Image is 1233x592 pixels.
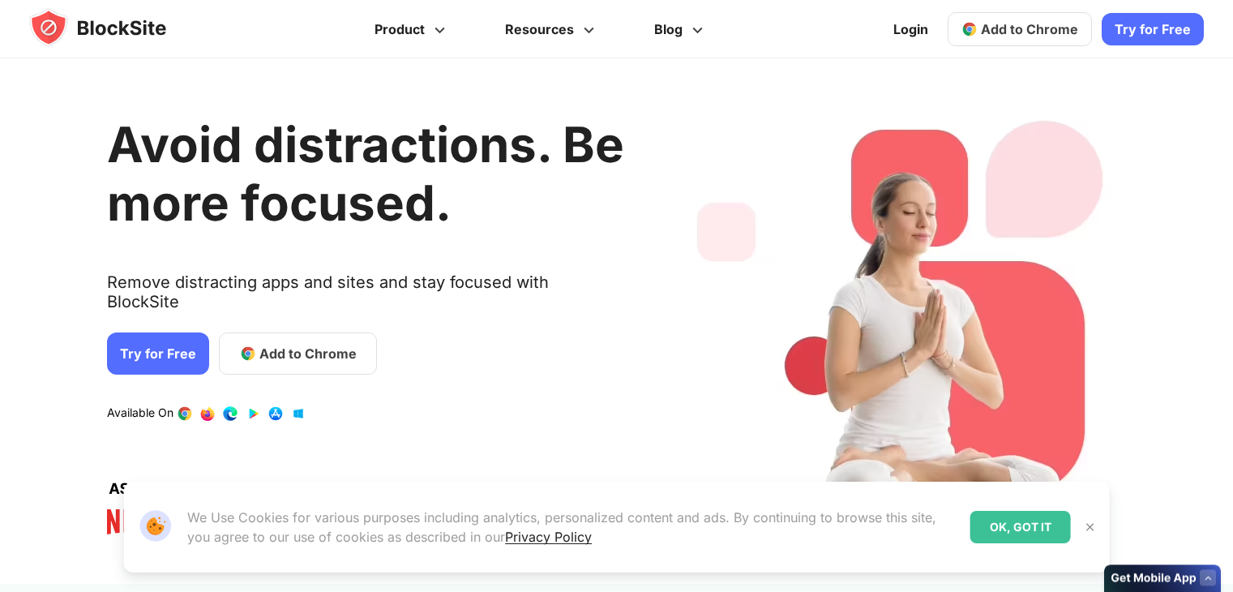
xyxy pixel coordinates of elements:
img: blocksite-icon.5d769676.svg [29,8,198,47]
div: OK, GOT IT [970,511,1071,543]
h1: Avoid distractions. Be more focused. [107,115,624,232]
a: Try for Free [1102,13,1204,45]
text: Available On [107,405,173,422]
a: Try for Free [107,332,209,375]
img: Close [1084,521,1097,534]
a: Add to Chrome [948,12,1092,46]
text: Remove distracting apps and sites and stay focused with BlockSite [107,272,624,324]
button: Close [1080,517,1101,538]
img: chrome-icon.svg [961,21,978,37]
a: Add to Chrome [219,332,377,375]
a: Privacy Policy [505,529,592,545]
a: Login [884,10,938,49]
span: Add to Chrome [259,344,357,363]
span: Add to Chrome [981,21,1078,37]
p: We Use Cookies for various purposes including analytics, personalized content and ads. By continu... [187,508,957,547]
